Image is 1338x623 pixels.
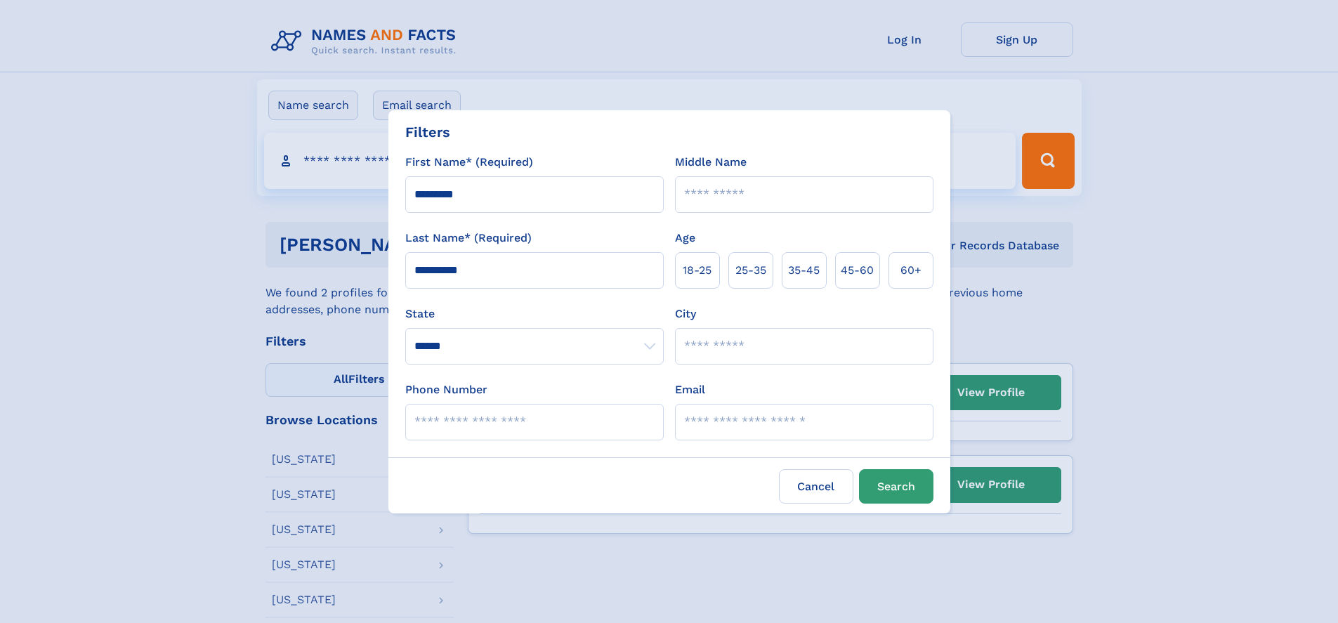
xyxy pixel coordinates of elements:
label: City [675,306,696,322]
label: State [405,306,664,322]
label: First Name* (Required) [405,154,533,171]
span: 25‑35 [735,262,766,279]
label: Middle Name [675,154,747,171]
span: 18‑25 [683,262,711,279]
label: Last Name* (Required) [405,230,532,247]
label: Age [675,230,695,247]
label: Email [675,381,705,398]
span: 35‑45 [788,262,820,279]
button: Search [859,469,933,504]
div: Filters [405,122,450,143]
label: Cancel [779,469,853,504]
span: 45‑60 [841,262,874,279]
span: 60+ [900,262,921,279]
label: Phone Number [405,381,487,398]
